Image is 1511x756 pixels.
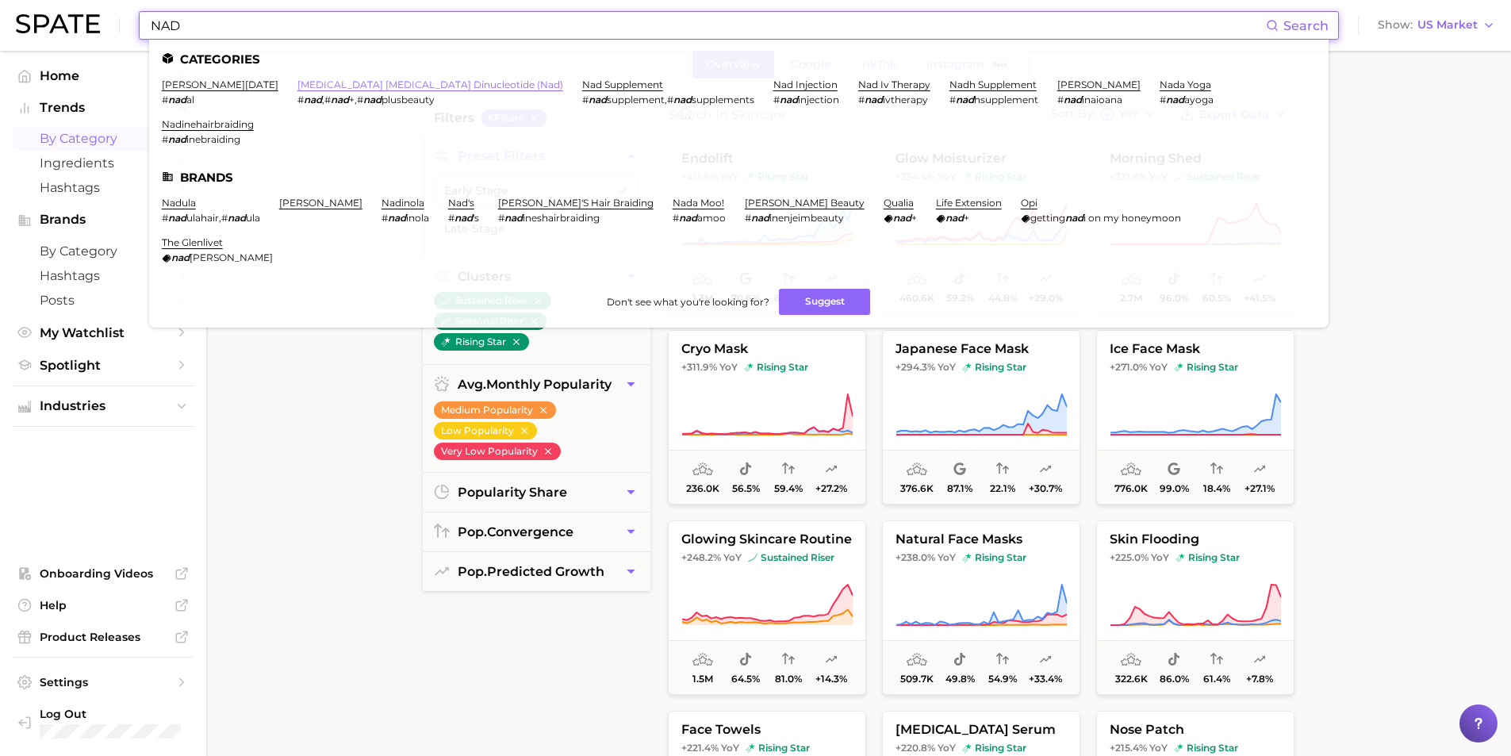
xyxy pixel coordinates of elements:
[504,212,523,224] em: nad
[681,361,717,373] span: +311.9%
[16,14,100,33] img: SPATE
[1203,673,1230,685] span: 61.4%
[686,483,719,494] span: 236.0k
[988,673,1017,685] span: 54.9%
[589,94,607,106] em: nad
[858,79,930,90] a: nad iv therapy
[962,361,1026,374] span: rising star
[697,212,726,224] span: amoo
[458,524,487,539] abbr: popularity index
[692,650,713,670] span: average monthly popularity: Medium Popularity
[246,212,260,224] span: ula
[1082,94,1122,106] span: inaioana
[40,180,167,195] span: Hashtags
[162,171,1316,184] li: Brands
[40,325,167,340] span: My Watchlist
[1166,94,1184,106] em: nad
[171,251,190,263] em: nad
[723,551,742,564] span: YoY
[907,650,927,670] span: average monthly popularity: Low Popularity
[13,394,194,418] button: Industries
[668,330,866,505] button: cryo mask+311.9% YoYrising starrising star236.0k56.5%59.4%+27.2%
[13,670,194,694] a: Settings
[13,562,194,585] a: Onboarding Videos
[895,361,935,373] span: +294.3%
[1210,650,1223,670] span: popularity convergence: High Convergence
[744,363,754,372] img: rising star
[331,94,349,106] em: nad
[974,94,1038,106] span: hsupplement
[882,520,1080,695] button: natural face masks+238.0% YoYrising starrising star509.7k49.8%54.9%+33.4%
[669,723,865,737] span: face towels
[297,94,563,106] div: , ,
[1160,94,1166,106] span: #
[745,197,865,209] a: [PERSON_NAME] beauty
[1029,483,1062,494] span: +30.7%
[746,742,810,754] span: rising star
[162,212,168,224] span: #
[186,94,194,106] span: al
[1057,94,1064,106] span: #
[423,512,650,551] button: pop.convergence
[858,94,865,106] span: #
[798,94,839,106] span: injection
[458,564,604,579] span: predicted growth
[673,212,679,224] span: #
[1110,361,1147,373] span: +271.0%
[1175,553,1185,562] img: rising star
[1039,460,1052,479] span: popularity predicted growth: Likely
[40,213,167,227] span: Brands
[1168,460,1180,479] span: popularity share: Google
[186,212,219,224] span: ulahair
[458,485,567,500] span: popularity share
[953,650,966,670] span: popularity share: TikTok
[162,133,168,145] span: #
[945,212,964,224] em: nad
[900,673,934,685] span: 509.7k
[498,197,654,209] a: [PERSON_NAME]'s hair braiding
[1029,673,1062,685] span: +33.4%
[349,94,355,106] span: +
[667,94,673,106] span: #
[458,377,612,392] span: monthly popularity
[1083,212,1181,224] span: i on my honeymoon
[1378,21,1413,29] span: Show
[956,94,974,106] em: nad
[13,353,194,378] a: Spotlight
[895,551,935,563] span: +238.0%
[1174,743,1183,753] img: rising star
[13,208,194,232] button: Brands
[1114,483,1148,494] span: 776.0k
[1174,361,1238,374] span: rising star
[382,94,435,106] span: plusbeauty
[1065,212,1083,224] em: nad
[949,94,956,106] span: #
[825,460,838,479] span: popularity predicted growth: Uncertain
[962,363,972,372] img: rising star
[964,212,969,224] span: +
[582,79,663,90] a: nad supplement
[1174,742,1238,754] span: rising star
[1174,363,1183,372] img: rising star
[40,566,167,581] span: Onboarding Videos
[1159,673,1188,685] span: 86.0%
[962,553,972,562] img: rising star
[1149,742,1168,754] span: YoY
[865,94,883,106] em: nad
[1110,742,1147,754] span: +215.4%
[990,483,1015,494] span: 22.1%
[448,212,454,224] span: #
[692,460,713,479] span: average monthly popularity: Low Popularity
[454,212,473,224] em: nad
[1203,483,1230,494] span: 18.4%
[221,212,228,224] span: #
[13,96,194,120] button: Trends
[1096,520,1294,695] button: skin flooding+225.0% YoYrising starrising star322.6k86.0%61.4%+7.8%
[13,263,194,288] a: Hashtags
[434,401,556,419] button: Medium Popularity
[40,598,167,612] span: Help
[186,133,240,145] span: inebraiding
[1097,532,1294,547] span: skin flooding
[679,212,697,224] em: nad
[947,483,972,494] span: 87.1%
